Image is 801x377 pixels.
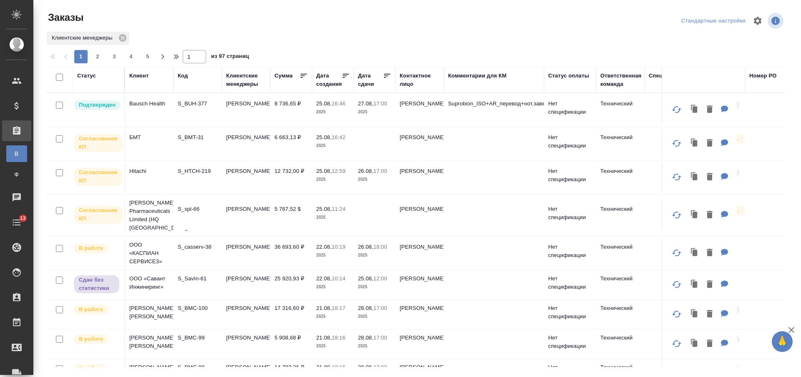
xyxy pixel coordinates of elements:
[73,334,120,345] div: Выставляет ПМ после принятия заказа от КМа
[373,244,387,250] p: 18:00
[2,212,31,233] a: 13
[79,206,118,223] p: Согласование КП
[693,133,741,145] div: Выставляется автоматически для первых 3 заказов нового контактного лица. Особое внимание
[544,163,596,192] td: Нет спецификации
[358,168,373,174] p: 26.08,
[73,363,120,375] div: Выставляет ПМ после принятия заказа от КМа
[79,276,114,292] p: Сдан без статистики
[373,335,387,341] p: 17:00
[332,275,345,282] p: 10:14
[358,312,391,321] p: 2025
[679,15,748,27] div: split button
[222,95,270,125] td: [PERSON_NAME]
[544,95,596,125] td: Нет спецификации
[544,239,596,268] td: Нет спецификации
[544,201,596,230] td: Нет спецификации
[600,72,642,88] div: Ответственная команда
[703,207,717,224] button: Удалить
[316,283,350,291] p: 2025
[10,170,23,179] span: Ф
[79,244,103,252] p: В работе
[316,244,332,250] p: 22.08,
[316,134,332,140] p: 25.08,
[332,100,345,107] p: 16:46
[548,72,589,80] div: Статус оплаты
[596,129,645,158] td: Технический
[46,11,83,24] span: Заказы
[596,300,645,329] td: Технический
[222,163,270,192] td: [PERSON_NAME]
[544,270,596,300] td: Нет спецификации
[358,251,391,260] p: 2025
[395,270,444,300] td: [PERSON_NAME]
[596,201,645,230] td: Технический
[332,244,345,250] p: 10:19
[358,342,391,350] p: 2025
[270,129,312,158] td: 6 663,13 ₽
[316,364,332,370] p: 21.08,
[544,129,596,158] td: Нет спецификации
[687,169,703,186] button: Клонировать
[222,330,270,359] td: [PERSON_NAME]
[129,167,169,175] p: Hitachi
[687,135,703,152] button: Клонировать
[129,275,169,291] p: ООО «Савант Инжиниринг»
[400,72,440,88] div: Контактное лицо
[270,95,312,125] td: 8 736,65 ₽
[129,72,149,80] div: Клиент
[73,304,120,315] div: Выставляет ПМ после принятия заказа от КМа
[316,206,332,212] p: 25.08,
[395,239,444,268] td: [PERSON_NAME]
[667,334,687,354] button: Обновить
[703,169,717,186] button: Удалить
[772,331,793,352] button: 🙏
[178,205,218,213] p: S_spl-66
[316,312,350,321] p: 2025
[395,330,444,359] td: [PERSON_NAME]
[178,334,218,342] p: S_BMC-99
[79,168,118,185] p: Согласование КП
[73,275,120,294] div: Выставляет ПМ, когда заказ сдан КМу, но начисления еще не проведены
[129,199,169,232] p: [PERSON_NAME] Pharmaceuticals Limited (HQ [GEOGRAPHIC_DATA])
[124,52,138,61] span: 4
[687,306,703,323] button: Клонировать
[395,129,444,158] td: [PERSON_NAME]
[91,50,104,63] button: 2
[10,150,23,158] span: В
[141,52,154,61] span: 5
[395,201,444,230] td: [PERSON_NAME]
[358,275,373,282] p: 25.08,
[73,100,120,111] div: Выставляет КМ после уточнения всех необходимых деталей и получения согласия клиента на запуск. С ...
[79,101,116,109] p: Подтвержден
[448,100,540,108] p: Suprobion_ISO+AR_перевод+нот.заверени...
[395,300,444,329] td: [PERSON_NAME]
[108,52,121,61] span: 3
[270,201,312,230] td: 5 767,52 $
[703,335,717,352] button: Удалить
[316,108,350,116] p: 2025
[687,101,703,118] button: Клонировать
[79,305,103,314] p: В работе
[108,50,121,63] button: 3
[129,100,169,108] p: Bausch Health
[73,243,120,254] div: Выставляет ПМ после принятия заказа от КМа
[316,168,332,174] p: 25.08,
[52,34,116,42] p: Клиентские менеджеры
[316,100,332,107] p: 25.08,
[178,133,218,142] p: S_BMT-31
[178,167,218,175] p: S_HTCH-219
[448,72,506,80] div: Комментарии для КМ
[358,100,373,107] p: 27.08,
[316,251,350,260] p: 2025
[129,241,169,266] p: ООО «КАСПИАН СЕРВИСЕЗ»
[222,239,270,268] td: [PERSON_NAME]
[373,364,387,370] p: 17:00
[544,300,596,329] td: Нет спецификации
[270,300,312,329] td: 17 316,60 ₽
[316,335,332,341] p: 21.08,
[178,304,218,312] p: S_BMC-100
[373,305,387,311] p: 17:00
[129,334,169,350] p: [PERSON_NAME] [PERSON_NAME]
[703,101,717,118] button: Удалить
[667,133,687,153] button: Обновить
